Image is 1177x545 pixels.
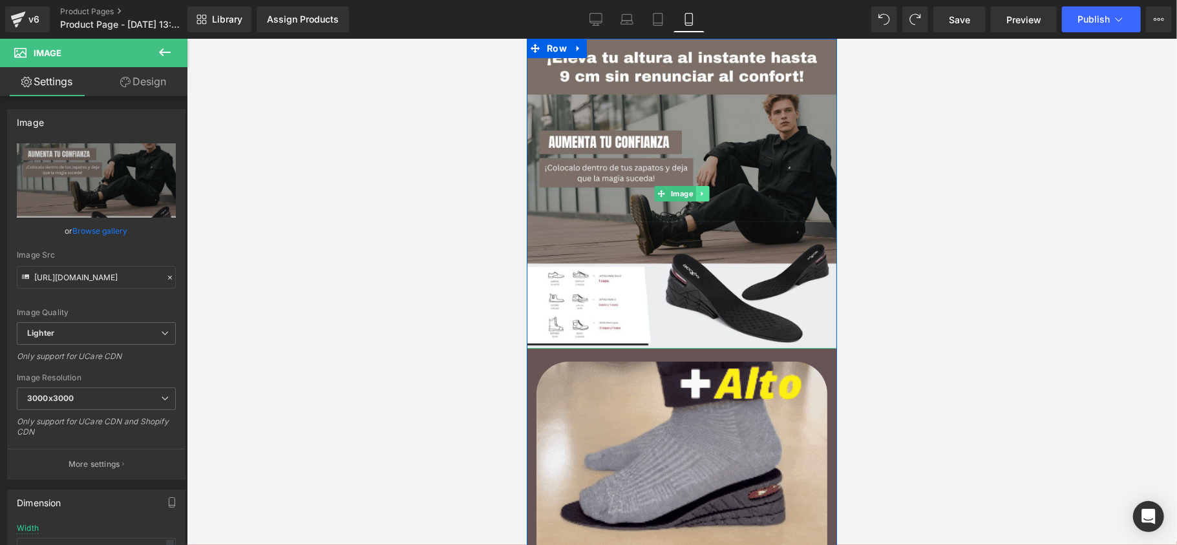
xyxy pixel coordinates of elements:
[73,220,128,242] a: Browse gallery
[580,6,611,32] a: Desktop
[17,251,176,260] div: Image Src
[991,6,1057,32] a: Preview
[902,6,928,32] button: Redo
[142,147,169,163] span: Image
[17,308,176,317] div: Image Quality
[673,6,705,32] a: Mobile
[27,328,54,338] b: Lighter
[212,14,242,25] span: Library
[17,351,176,370] div: Only support for UCare CDN
[69,458,120,470] p: More settings
[17,373,176,382] div: Image Resolution
[60,19,184,30] span: Product Page - [DATE] 13:23:26
[17,266,176,289] input: Link
[60,6,209,17] a: Product Pages
[17,524,39,533] div: Width
[17,110,44,128] div: Image
[267,14,339,25] div: Assign Products
[949,13,970,26] span: Save
[26,11,42,28] div: v6
[8,449,185,479] button: More settings
[1006,13,1041,26] span: Preview
[5,6,50,32] a: v6
[17,416,176,446] div: Only support for UCare CDN and Shopify CDN
[169,147,182,163] a: Expand / Collapse
[96,67,190,96] a: Design
[17,490,61,508] div: Dimension
[1062,6,1141,32] button: Publish
[187,6,251,32] a: New Library
[611,6,642,32] a: Laptop
[1077,14,1110,25] span: Publish
[34,48,61,58] span: Image
[27,393,74,403] b: 3000x3000
[1146,6,1172,32] button: More
[871,6,897,32] button: Undo
[1133,501,1164,532] div: Open Intercom Messenger
[17,224,176,238] div: or
[642,6,673,32] a: Tablet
